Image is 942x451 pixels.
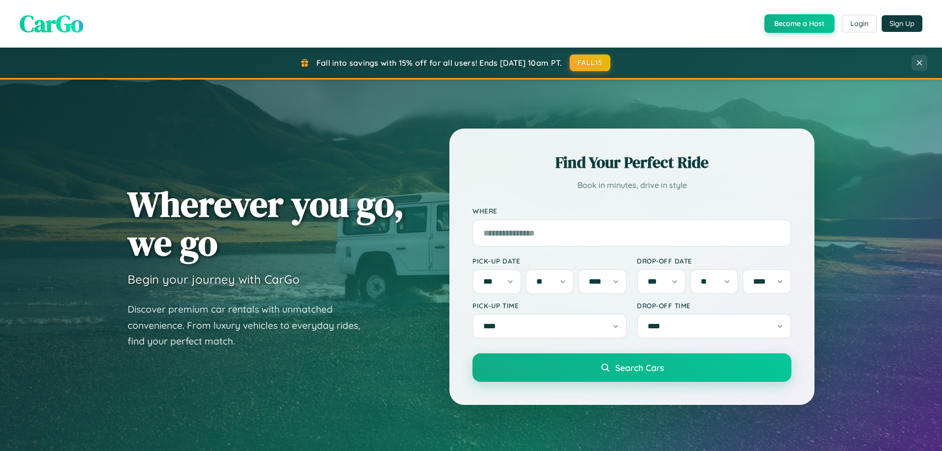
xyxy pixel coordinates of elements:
span: CarGo [20,7,83,40]
button: Become a Host [764,14,835,33]
label: Pick-up Time [472,301,627,310]
h3: Begin your journey with CarGo [128,272,300,287]
label: Drop-off Date [637,257,791,265]
button: FALL15 [570,54,611,71]
label: Drop-off Time [637,301,791,310]
label: Where [472,207,791,215]
button: Login [842,15,877,32]
button: Sign Up [882,15,922,32]
span: Search Cars [615,362,664,373]
h1: Wherever you go, we go [128,185,404,262]
p: Discover premium car rentals with unmatched convenience. From luxury vehicles to everyday rides, ... [128,301,373,349]
span: Fall into savings with 15% off for all users! Ends [DATE] 10am PT. [316,58,562,68]
label: Pick-up Date [472,257,627,265]
h2: Find Your Perfect Ride [472,152,791,173]
button: Search Cars [472,353,791,382]
p: Book in minutes, drive in style [472,178,791,192]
